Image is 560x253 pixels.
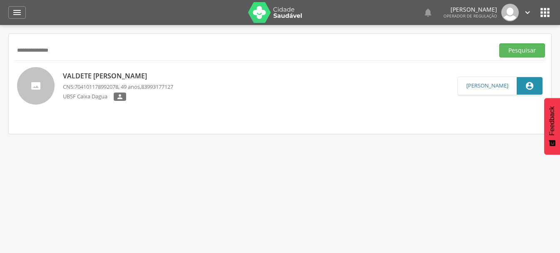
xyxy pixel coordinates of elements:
[443,13,497,19] span: Operador de regulação
[116,94,124,100] i: 
[525,81,534,90] i: 
[443,7,497,13] p: [PERSON_NAME]
[75,83,118,90] span: 704101178992078
[141,83,173,90] span: 83993177127
[423,8,433,18] i: 
[544,98,560,155] button: Feedback - Mostrar pesquisa
[499,43,545,58] button: Pesquisar
[8,6,26,19] a: 
[63,93,114,101] p: UBSF Caixa Dagua
[12,8,22,18] i: 
[523,8,532,17] i: 
[63,83,173,91] p: CNS: , 49 anos,
[523,4,532,21] a: 
[63,71,173,81] p: Valdete [PERSON_NAME]
[17,67,458,105] a: Valdete [PERSON_NAME]CNS:704101178992078, 49 anos,83993177127UBSF Caixa Dagua
[538,6,552,19] i: 
[466,83,508,89] a: [PERSON_NAME]
[423,4,433,21] a: 
[548,106,556,135] span: Feedback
